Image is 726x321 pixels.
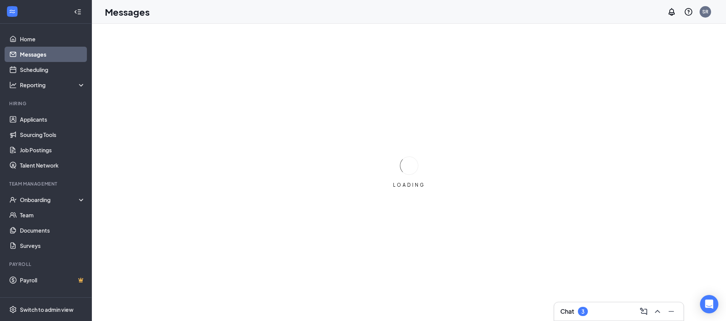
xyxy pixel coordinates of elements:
a: Home [20,31,85,47]
svg: ChevronUp [653,307,662,316]
a: Talent Network [20,158,85,173]
svg: Notifications [667,7,676,16]
svg: Minimize [667,307,676,316]
button: ChevronUp [651,305,664,318]
a: Scheduling [20,62,85,77]
div: Payroll [9,261,84,267]
svg: UserCheck [9,196,17,204]
div: Open Intercom Messenger [700,295,718,313]
button: ComposeMessage [638,305,650,318]
div: Hiring [9,100,84,107]
a: Team [20,207,85,223]
svg: Collapse [74,8,82,16]
div: Switch to admin view [20,306,73,313]
div: Reporting [20,81,86,89]
div: Team Management [9,181,84,187]
svg: ComposeMessage [639,307,648,316]
div: Onboarding [20,196,79,204]
h1: Messages [105,5,150,18]
svg: WorkstreamLogo [8,8,16,15]
div: 3 [581,308,584,315]
a: Job Postings [20,142,85,158]
div: SR [702,8,708,15]
svg: Analysis [9,81,17,89]
button: Minimize [665,305,677,318]
a: PayrollCrown [20,272,85,288]
a: Sourcing Tools [20,127,85,142]
a: Documents [20,223,85,238]
a: Messages [20,47,85,62]
svg: QuestionInfo [684,7,693,16]
div: LOADING [390,182,428,188]
svg: Settings [9,306,17,313]
h3: Chat [560,307,574,316]
a: Surveys [20,238,85,253]
a: Applicants [20,112,85,127]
